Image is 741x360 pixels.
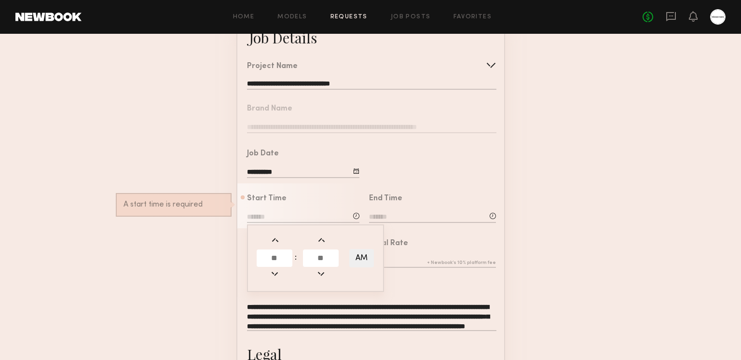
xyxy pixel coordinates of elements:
[123,201,224,209] div: A start time is required
[349,249,374,267] button: AM
[294,249,301,268] td: :
[247,195,287,203] div: Start Time
[247,63,298,70] div: Project Name
[369,195,402,203] div: End Time
[453,14,492,20] a: Favorites
[369,240,408,248] div: Total Rate
[277,14,307,20] a: Models
[249,28,317,47] div: Job Details
[247,150,279,158] div: Job Date
[330,14,368,20] a: Requests
[391,14,431,20] a: Job Posts
[233,14,255,20] a: Home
